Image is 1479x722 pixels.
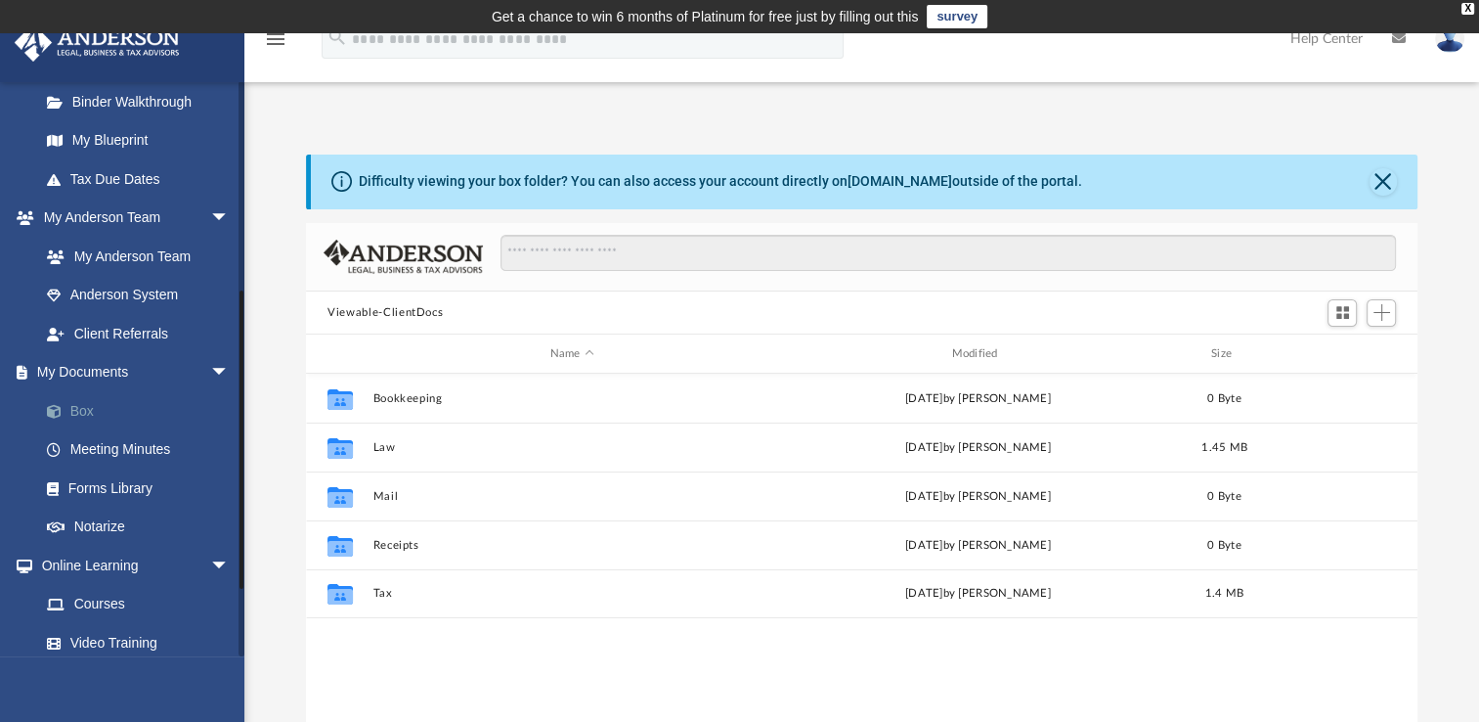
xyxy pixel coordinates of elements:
[779,585,1177,603] div: by [PERSON_NAME]
[27,469,249,508] a: Forms Library
[14,546,249,585] a: Online Learningarrow_drop_down
[373,441,771,454] button: Law
[27,623,239,662] a: Video Training
[372,345,770,363] div: Name
[264,27,287,51] i: menu
[373,539,771,552] button: Receipts
[779,439,1177,457] div: by [PERSON_NAME]
[779,537,1177,555] div: [DATE] by [PERSON_NAME]
[492,5,919,28] div: Get a chance to win 6 months of Platinum for free just by filling out this
[1207,540,1241,551] span: 0 Byte
[27,159,259,199] a: Tax Due Dates
[779,345,1177,363] div: Modified
[373,392,771,405] button: Bookkeeping
[1327,299,1357,327] button: Switch to Grid View
[1186,345,1264,363] div: Size
[315,345,364,363] div: id
[264,37,287,51] a: menu
[779,390,1177,408] div: [DATE] by [PERSON_NAME]
[326,26,348,48] i: search
[14,199,249,238] a: My Anderson Teamarrow_drop_down
[1207,393,1241,404] span: 0 Byte
[500,235,1396,272] input: Search files and folders
[1272,345,1409,363] div: id
[359,171,1082,192] div: Difficulty viewing your box folder? You can also access your account directly on outside of the p...
[1205,588,1244,599] span: 1.4 MB
[14,353,259,392] a: My Documentsarrow_drop_down
[905,588,943,599] span: [DATE]
[927,5,987,28] a: survey
[210,353,249,393] span: arrow_drop_down
[27,237,239,276] a: My Anderson Team
[779,488,1177,506] div: [DATE] by [PERSON_NAME]
[27,430,259,470] a: Meeting Minutes
[9,23,186,62] img: Anderson Advisors Platinum Portal
[1461,3,1474,15] div: close
[27,82,259,121] a: Binder Walkthrough
[210,546,249,586] span: arrow_drop_down
[27,508,259,547] a: Notarize
[1201,442,1247,453] span: 1.45 MB
[27,121,249,160] a: My Blueprint
[1370,168,1397,196] button: Close
[210,199,249,239] span: arrow_drop_down
[905,442,943,453] span: [DATE]
[1435,24,1464,53] img: User Pic
[27,585,249,624] a: Courses
[327,304,443,322] button: Viewable-ClientDocs
[27,276,249,315] a: Anderson System
[1367,299,1396,327] button: Add
[27,314,249,353] a: Client Referrals
[1207,491,1241,502] span: 0 Byte
[373,490,771,503] button: Mail
[27,391,259,430] a: Box
[373,587,771,600] button: Tax
[848,173,952,189] a: [DOMAIN_NAME]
